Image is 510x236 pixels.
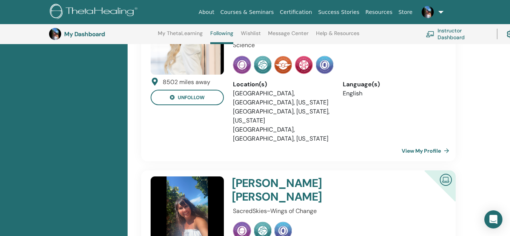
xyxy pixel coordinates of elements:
a: Help & Resources [316,30,359,42]
a: Wishlist [241,30,261,42]
a: Store [396,5,416,19]
h3: My Dashboard [64,31,140,38]
a: Resources [362,5,396,19]
p: SacredSkies~Wings of Change [233,207,442,216]
a: Instructor Dashboard [426,26,488,42]
div: 8502 miles away [163,78,210,87]
div: Language(s) [343,80,442,89]
div: Location(s) [233,80,332,89]
li: [GEOGRAPHIC_DATA], [GEOGRAPHIC_DATA], [US_STATE] [233,125,332,143]
a: My ThetaLearning [158,30,203,42]
div: Certified Online Instructor [412,170,456,214]
a: View My Profile [402,143,452,158]
img: chalkboard-teacher.svg [426,31,435,37]
a: About [196,5,217,19]
h4: [PERSON_NAME] [PERSON_NAME] [232,176,406,204]
li: [GEOGRAPHIC_DATA], [US_STATE], [US_STATE] [233,107,332,125]
a: Success Stories [315,5,362,19]
img: default.jpg [422,6,434,18]
div: Open Intercom Messenger [484,210,502,228]
a: Courses & Seminars [217,5,277,19]
li: [GEOGRAPHIC_DATA], [GEOGRAPHIC_DATA], [US_STATE] [233,89,332,107]
button: unfollow [151,90,224,105]
img: logo.png [50,4,140,21]
li: English [343,89,442,98]
a: Message Center [268,30,308,42]
a: Following [210,30,233,44]
img: default.jpg [49,28,61,40]
img: Certified Online Instructor [437,171,455,188]
a: Certification [277,5,315,19]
